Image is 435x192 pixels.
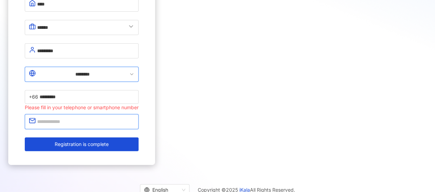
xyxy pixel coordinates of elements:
[25,137,139,151] button: Registration is complete
[29,93,38,101] span: +66
[55,142,109,147] span: Registration is complete
[25,104,139,111] div: Please fill in your telephone or smartphone number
